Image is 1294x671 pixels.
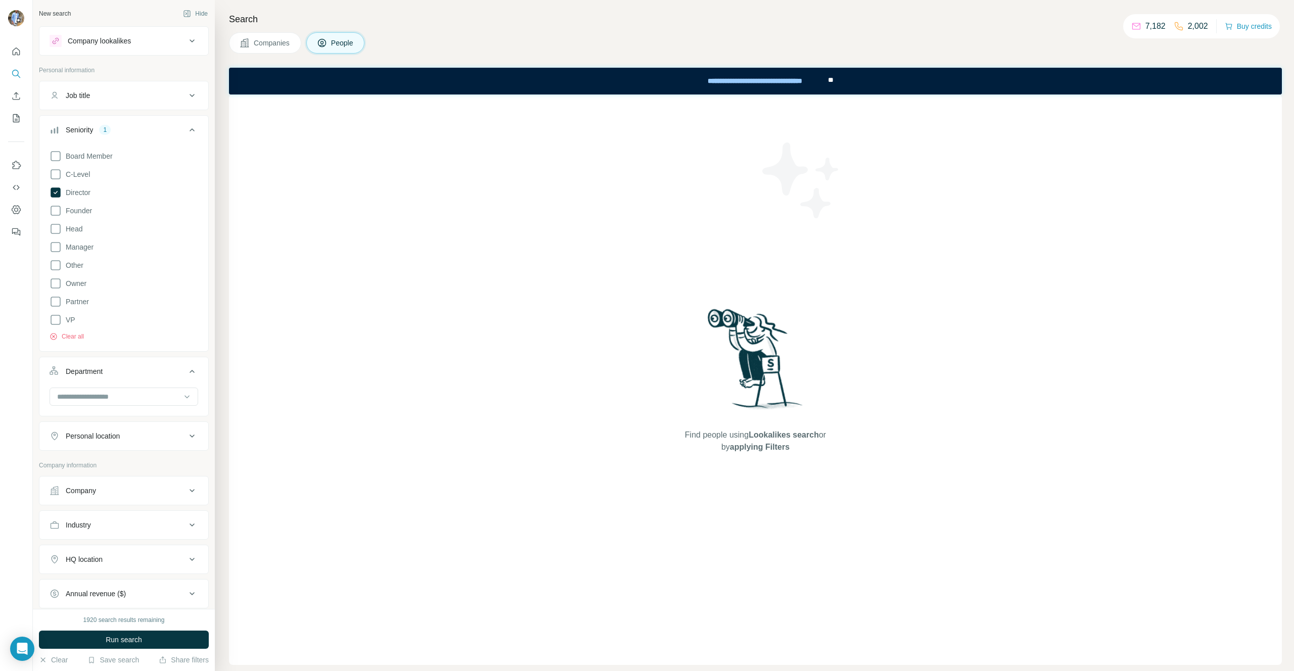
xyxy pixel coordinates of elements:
[176,6,215,21] button: Hide
[66,520,91,530] div: Industry
[68,36,131,46] div: Company lookalikes
[66,589,126,599] div: Annual revenue ($)
[66,486,96,496] div: Company
[66,90,90,101] div: Job title
[62,224,82,234] span: Head
[229,68,1282,94] iframe: Banner
[66,366,103,376] div: Department
[39,631,209,649] button: Run search
[8,109,24,127] button: My lists
[62,315,75,325] span: VP
[87,655,139,665] button: Save search
[50,332,84,341] button: Clear all
[8,10,24,26] img: Avatar
[730,443,790,451] span: applying Filters
[62,260,83,270] span: Other
[66,125,93,135] div: Seniority
[8,42,24,61] button: Quick start
[39,655,68,665] button: Clear
[8,156,24,174] button: Use Surfe on LinkedIn
[1145,20,1166,32] p: 7,182
[254,38,291,48] span: Companies
[39,359,208,388] button: Department
[703,306,808,419] img: Surfe Illustration - Woman searching with binoculars
[62,169,90,179] span: C-Level
[39,29,208,53] button: Company lookalikes
[159,655,209,665] button: Share filters
[39,478,208,503] button: Company
[1225,19,1272,33] button: Buy credits
[331,38,354,48] span: People
[39,9,71,18] div: New search
[66,554,103,564] div: HQ location
[62,242,94,252] span: Manager
[39,461,209,470] p: Company information
[8,178,24,197] button: Use Surfe API
[8,223,24,241] button: Feedback
[62,278,86,289] span: Owner
[39,424,208,448] button: Personal location
[99,125,111,134] div: 1
[66,431,120,441] div: Personal location
[39,83,208,108] button: Job title
[756,135,847,226] img: Surfe Illustration - Stars
[39,66,209,75] p: Personal information
[674,429,836,453] span: Find people using or by
[39,513,208,537] button: Industry
[749,430,819,439] span: Lookalikes search
[1188,20,1208,32] p: 2,002
[106,635,142,645] span: Run search
[8,87,24,105] button: Enrich CSV
[62,187,90,198] span: Director
[10,637,34,661] div: Open Intercom Messenger
[229,12,1282,26] h4: Search
[62,151,113,161] span: Board Member
[8,65,24,83] button: Search
[39,547,208,571] button: HQ location
[8,201,24,219] button: Dashboard
[39,582,208,606] button: Annual revenue ($)
[83,615,165,625] div: 1920 search results remaining
[39,118,208,146] button: Seniority1
[62,297,89,307] span: Partner
[62,206,92,216] span: Founder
